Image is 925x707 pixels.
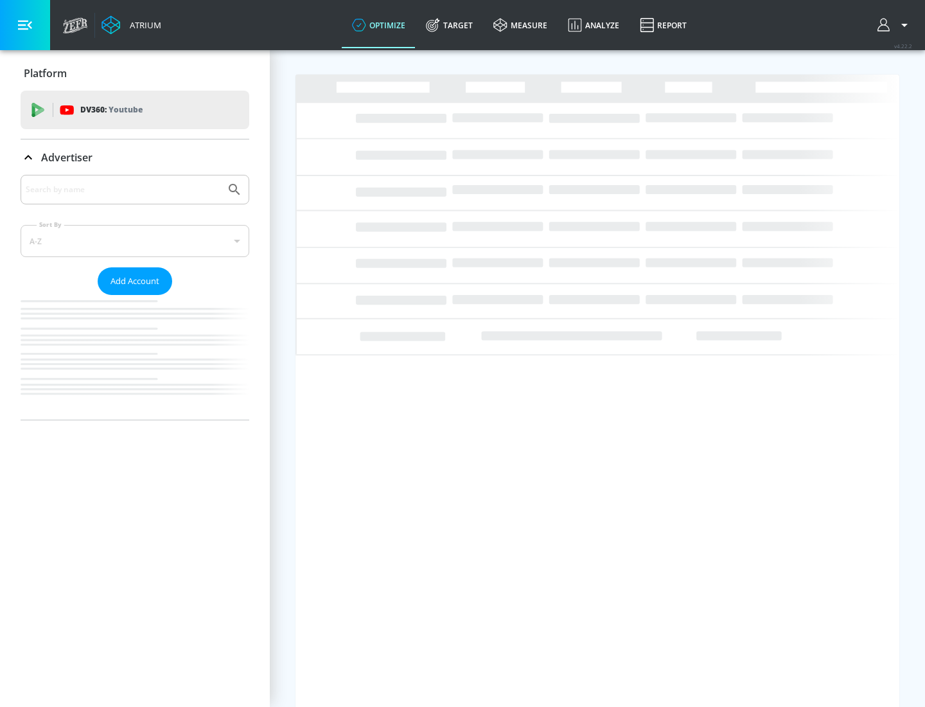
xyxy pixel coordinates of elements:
[125,19,161,31] div: Atrium
[101,15,161,35] a: Atrium
[109,103,143,116] p: Youtube
[894,42,912,49] span: v 4.22.2
[558,2,630,48] a: Analyze
[21,295,249,420] nav: list of Advertiser
[630,2,697,48] a: Report
[110,274,159,289] span: Add Account
[24,66,67,80] p: Platform
[483,2,558,48] a: measure
[21,175,249,420] div: Advertiser
[80,103,143,117] p: DV360:
[416,2,483,48] a: Target
[26,181,220,198] input: Search by name
[21,139,249,175] div: Advertiser
[98,267,172,295] button: Add Account
[21,225,249,257] div: A-Z
[41,150,92,165] p: Advertiser
[37,220,64,229] label: Sort By
[21,55,249,91] div: Platform
[342,2,416,48] a: optimize
[21,91,249,129] div: DV360: Youtube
